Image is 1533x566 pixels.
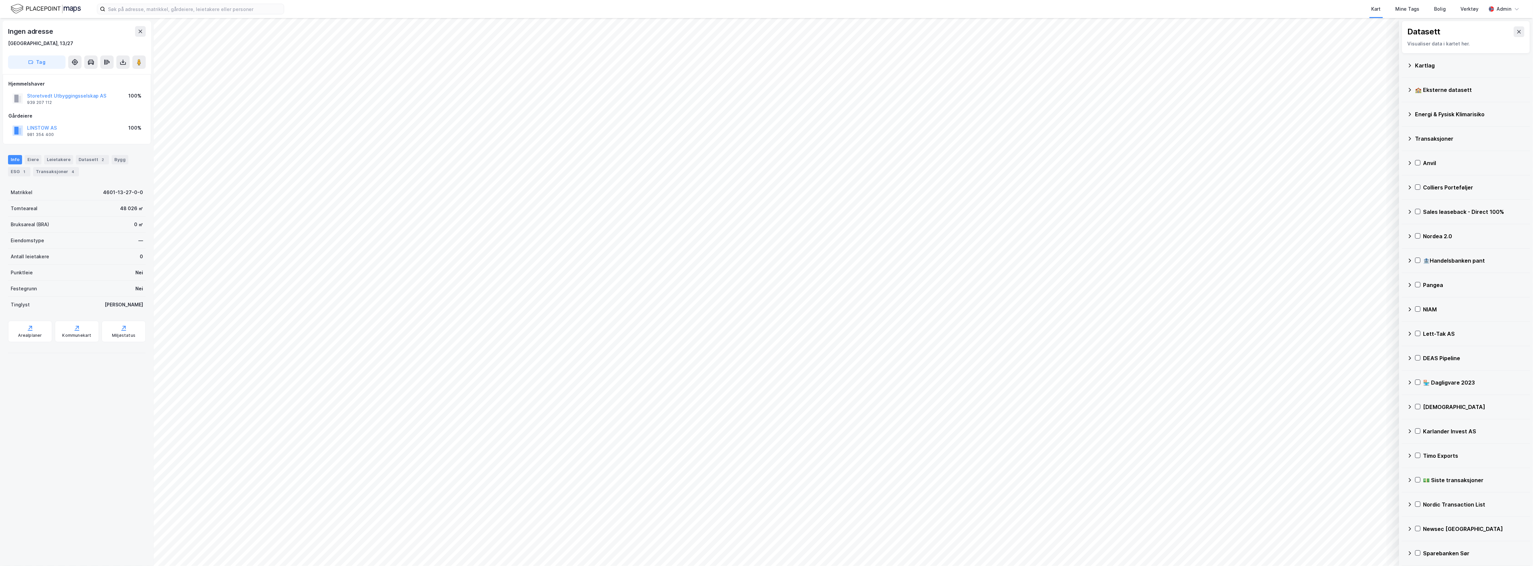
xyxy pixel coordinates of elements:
[27,132,54,137] div: 981 354 400
[8,55,66,69] button: Tag
[8,112,145,120] div: Gårdeiere
[1408,26,1441,37] div: Datasett
[44,155,73,164] div: Leietakere
[1423,427,1525,435] div: Karlander Invest AS
[8,39,73,47] div: [GEOGRAPHIC_DATA], 13/27
[11,253,49,261] div: Antall leietakere
[18,333,42,338] div: Arealplaner
[128,124,141,132] div: 100%
[1415,135,1525,143] div: Transaksjoner
[1423,232,1525,240] div: Nordea 2.0
[1434,5,1446,13] div: Bolig
[1423,305,1525,313] div: NIAM
[1372,5,1381,13] div: Kart
[1500,534,1533,566] iframe: Chat Widget
[1497,5,1512,13] div: Admin
[1423,403,1525,411] div: [DEMOGRAPHIC_DATA]
[1423,501,1525,509] div: Nordic Transaction List
[1415,86,1525,94] div: 🏫 Eksterne datasett
[11,285,37,293] div: Festegrunn
[11,237,44,245] div: Eiendomstype
[135,269,143,277] div: Nei
[128,92,141,100] div: 100%
[76,155,109,164] div: Datasett
[25,155,41,164] div: Eiere
[11,221,49,229] div: Bruksareal (BRA)
[11,204,37,213] div: Tomteareal
[105,4,284,14] input: Søk på adresse, matrikkel, gårdeiere, leietakere eller personer
[1423,525,1525,533] div: Newsec [GEOGRAPHIC_DATA]
[11,3,81,15] img: logo.f888ab2527a4732fd821a326f86c7f29.svg
[140,253,143,261] div: 0
[1423,549,1525,557] div: Sparebanken Sør
[8,80,145,88] div: Hjemmelshaver
[1423,476,1525,484] div: 💵 Siste transaksjoner
[1423,452,1525,460] div: Timo Exports
[8,155,22,164] div: Info
[1423,354,1525,362] div: DEAS Pipeline
[1423,208,1525,216] div: Sales leaseback - Direct 100%
[1423,330,1525,338] div: Lett-Tak AS
[1423,183,1525,191] div: Colliers Porteføljer
[1423,379,1525,387] div: 🏪 Dagligvare 2023
[1408,40,1525,48] div: Visualiser data i kartet her.
[62,333,91,338] div: Kommunekart
[33,167,79,176] div: Transaksjoner
[11,269,33,277] div: Punktleie
[1423,159,1525,167] div: Anvil
[21,168,28,175] div: 1
[103,188,143,196] div: 4601-13-27-0-0
[138,237,143,245] div: —
[1500,534,1533,566] div: Kontrollprogram for chat
[1423,257,1525,265] div: 🏦Handelsbanken pant
[1396,5,1420,13] div: Mine Tags
[11,188,32,196] div: Matrikkel
[11,301,30,309] div: Tinglyst
[105,301,143,309] div: [PERSON_NAME]
[8,26,54,37] div: Ingen adresse
[134,221,143,229] div: 0 ㎡
[120,204,143,213] div: 48 026 ㎡
[1423,281,1525,289] div: Pangea
[27,100,52,105] div: 939 207 112
[112,333,135,338] div: Miljøstatus
[100,156,106,163] div: 2
[1415,110,1525,118] div: Energi & Fysisk Klimarisiko
[112,155,128,164] div: Bygg
[1461,5,1479,13] div: Verktøy
[1415,61,1525,69] div: Kartlag
[135,285,143,293] div: Nei
[70,168,76,175] div: 4
[8,167,30,176] div: ESG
